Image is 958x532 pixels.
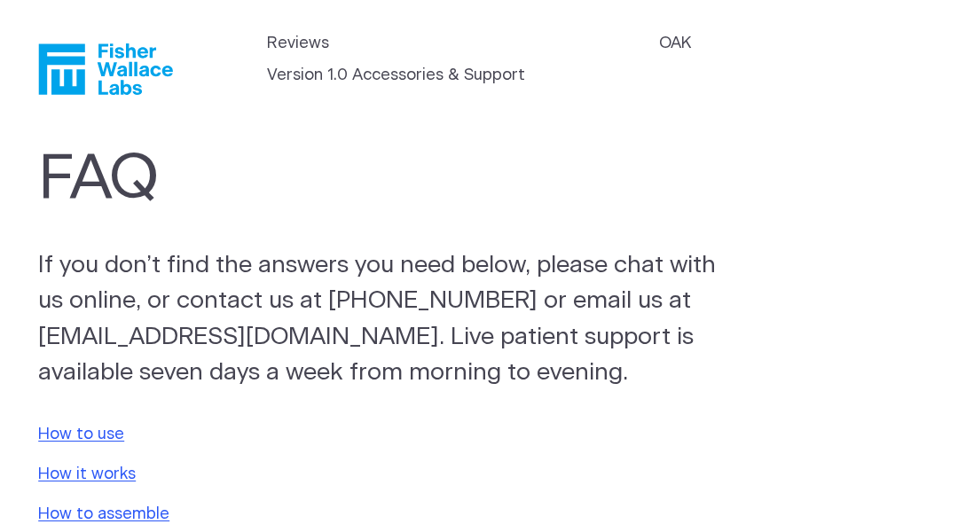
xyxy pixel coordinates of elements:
[267,32,329,56] a: Reviews
[38,43,173,95] a: Fisher Wallace
[267,64,525,88] a: Version 1.0 Accessories & Support
[38,506,169,522] a: How to assemble
[659,32,691,56] a: OAK
[38,466,136,482] a: How it works
[38,247,732,391] p: If you don’t find the answers you need below, please chat with us online, or contact us at [PHONE...
[38,426,124,442] a: How to use
[38,143,705,216] h1: FAQ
